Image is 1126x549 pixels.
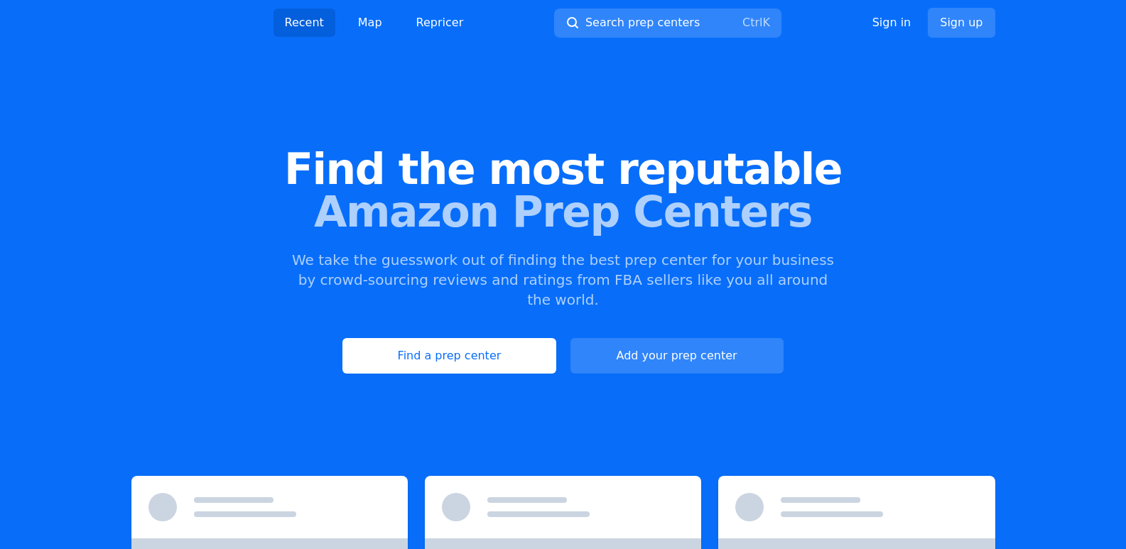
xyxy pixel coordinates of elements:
kbd: K [762,16,770,29]
span: Search prep centers [585,14,700,31]
a: Sign in [872,14,911,31]
a: Sign up [928,8,995,38]
span: Amazon Prep Centers [23,190,1103,233]
a: Recent [274,9,335,37]
a: Add your prep center [570,338,784,374]
a: Repricer [405,9,475,37]
button: Search prep centersCtrlK [554,9,781,38]
kbd: Ctrl [742,16,762,29]
img: PrepCenter [131,13,245,33]
a: Map [347,9,394,37]
p: We take the guesswork out of finding the best prep center for your business by crowd-sourcing rev... [291,250,836,310]
span: Find the most reputable [23,148,1103,190]
a: Find a prep center [342,338,556,374]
